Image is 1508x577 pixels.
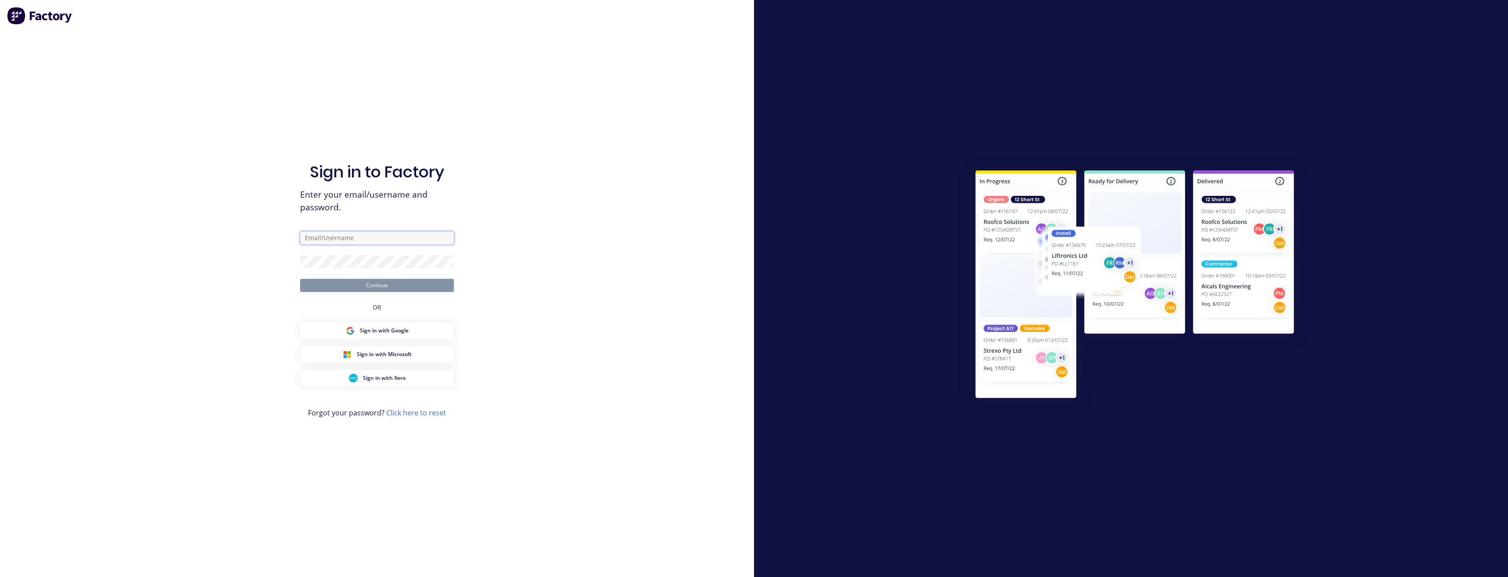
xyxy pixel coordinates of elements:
span: Enter your email/username and password. [300,188,454,214]
img: Sign in [956,153,1313,419]
span: Forgot your password? [308,408,446,418]
a: Click here to reset [386,408,446,418]
div: OR [373,292,381,322]
input: Email/Username [300,231,454,245]
button: Xero Sign inSign in with Xero [300,370,454,386]
img: Microsoft Sign in [343,350,352,359]
img: Xero Sign in [349,374,358,382]
span: Sign in with Google [360,327,409,335]
button: Microsoft Sign inSign in with Microsoft [300,346,454,363]
span: Sign in with Xero [363,374,406,382]
img: Factory [7,7,73,25]
button: Google Sign inSign in with Google [300,322,454,339]
button: Continue [300,279,454,292]
span: Sign in with Microsoft [357,350,412,358]
img: Google Sign in [346,326,355,335]
h1: Sign in to Factory [310,162,444,181]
